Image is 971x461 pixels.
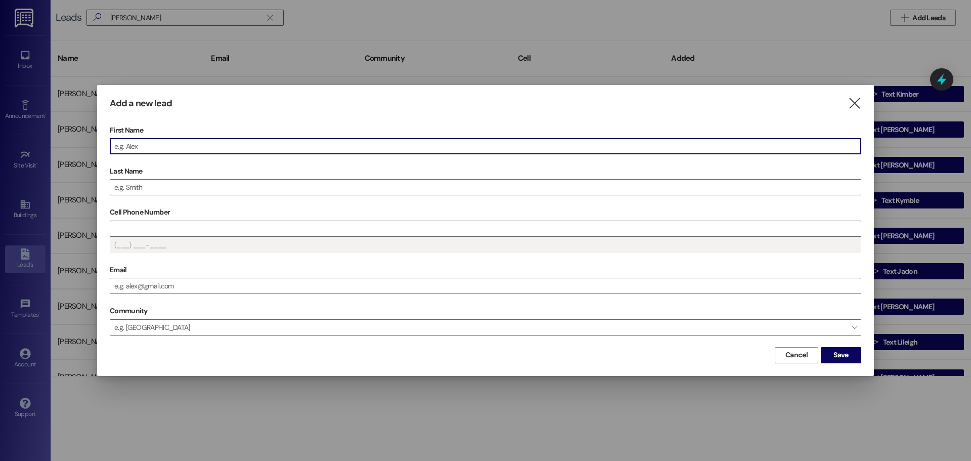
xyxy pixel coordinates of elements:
[775,347,818,363] button: Cancel
[785,350,808,360] span: Cancel
[110,98,172,109] h3: Add a new lead
[848,98,861,109] i: 
[110,180,861,195] input: e.g. Smith
[110,303,148,319] label: Community
[110,139,861,154] input: e.g. Alex
[110,122,861,138] label: First Name
[110,278,861,294] input: e.g. alex@gmail.com
[110,262,861,278] label: Email
[110,163,861,179] label: Last Name
[833,350,848,360] span: Save
[110,204,861,220] label: Cell Phone Number
[821,347,861,363] button: Save
[110,319,861,336] span: e.g. [GEOGRAPHIC_DATA]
